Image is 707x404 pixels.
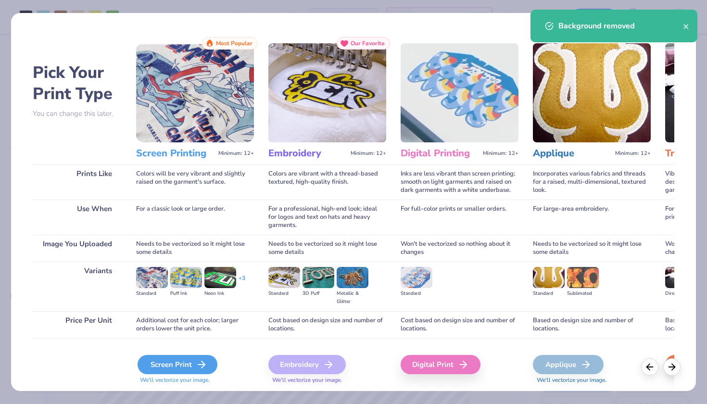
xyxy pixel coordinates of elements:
div: Needs to be vectorized so it might lose some details [533,235,651,262]
div: Use When [33,200,122,235]
img: Metallic & Glitter [337,267,368,288]
div: Based on design size and number of locations. [533,311,651,338]
div: For a classic look or large order. [136,200,254,235]
img: Applique [533,43,651,142]
img: Standard [136,267,168,288]
div: Incorporates various fabrics and threads for a raised, multi-dimensional, textured look. [533,164,651,200]
div: Needs to be vectorized so it might lose some details [136,235,254,262]
div: Colors are vibrant with a thread-based textured, high-quality finish. [268,164,386,200]
span: Our Favorite [351,40,385,47]
img: Screen Printing [136,43,254,142]
img: Sublimated [567,267,599,288]
div: Puff Ink [170,290,202,298]
div: Price Per Unit [33,311,122,338]
h3: Embroidery [268,147,347,160]
div: Cost based on design size and number of locations. [268,311,386,338]
div: Digital Print [401,355,480,374]
img: Standard [268,267,300,288]
div: Won't be vectorized so nothing about it changes [401,235,518,262]
span: We'll vectorize your image. [136,376,254,384]
div: Standard [533,290,565,298]
div: Inks are less vibrant than screen printing; smooth on light garments and raised on dark garments ... [401,164,518,200]
div: For a professional, high-end look; ideal for logos and text on hats and heavy garments. [268,200,386,235]
span: Minimum: 12+ [483,150,518,157]
div: Standard [136,290,168,298]
button: close [683,20,690,32]
span: We'll vectorize your image. [268,376,386,384]
span: Minimum: 12+ [615,150,651,157]
div: + 3 [239,274,245,290]
div: 3D Puff [303,290,334,298]
div: Colors will be very vibrant and slightly raised on the garment's surface. [136,164,254,200]
div: For full-color prints or smaller orders. [401,200,518,235]
div: Cost based on design size and number of locations. [401,311,518,338]
div: Prints Like [33,164,122,200]
img: Embroidery [268,43,386,142]
div: Needs to be vectorized so it might lose some details [268,235,386,262]
img: Neon Ink [204,267,236,288]
div: Standard [268,290,300,298]
h3: Applique [533,147,611,160]
div: Additional cost for each color; larger orders lower the unit price. [136,311,254,338]
div: Screen Print [138,355,217,374]
div: Embroidery [268,355,346,374]
h3: Screen Printing [136,147,215,160]
h2: Pick Your Print Type [33,62,122,104]
img: Puff Ink [170,267,202,288]
img: Standard [533,267,565,288]
div: Applique [533,355,604,374]
div: Metallic & Glitter [337,290,368,306]
img: Standard [401,267,432,288]
div: Neon Ink [204,290,236,298]
div: Background removed [558,20,683,32]
div: Direct-to-film [665,290,697,298]
span: Minimum: 12+ [218,150,254,157]
img: Digital Printing [401,43,518,142]
div: Standard [401,290,432,298]
div: Variants [33,262,122,311]
span: Most Popular [216,40,252,47]
div: Image You Uploaded [33,235,122,262]
img: 3D Puff [303,267,334,288]
span: We'll vectorize your image. [533,376,651,384]
span: Minimum: 12+ [351,150,386,157]
img: Direct-to-film [665,267,697,288]
div: For large-area embroidery. [533,200,651,235]
div: Sublimated [567,290,599,298]
p: You can change this later. [33,110,122,118]
h3: Digital Printing [401,147,479,160]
